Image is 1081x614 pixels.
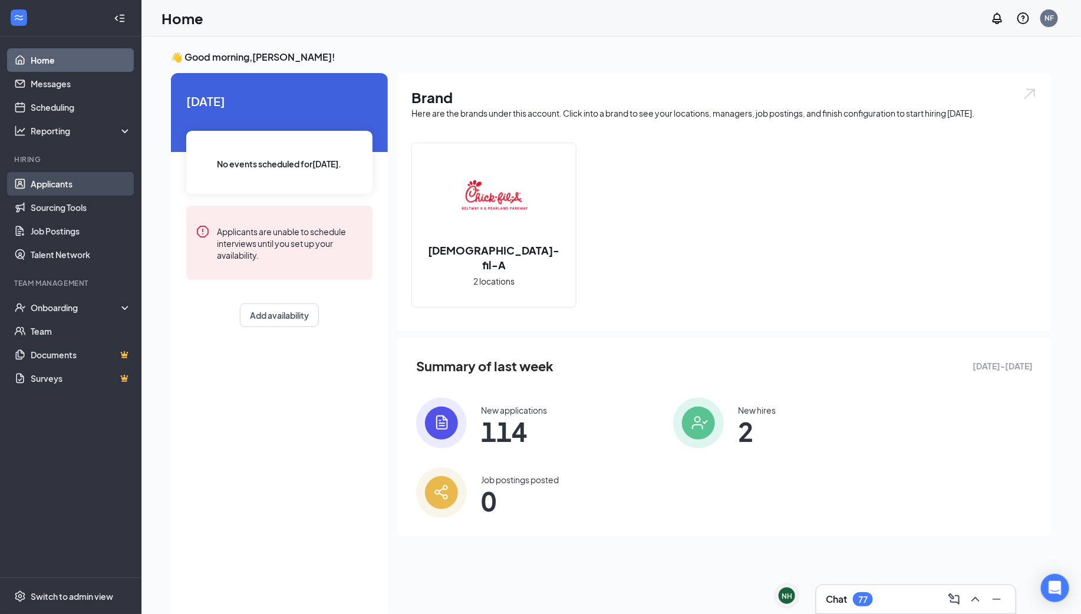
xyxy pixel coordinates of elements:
[31,367,131,390] a: SurveysCrown
[217,225,363,261] div: Applicants are unable to schedule interviews until you set up your availability.
[966,590,985,609] button: ChevronUp
[673,398,724,448] img: icon
[31,219,131,243] a: Job Postings
[945,590,964,609] button: ComposeMessage
[481,474,559,486] div: Job postings posted
[1041,574,1069,602] div: Open Intercom Messenger
[411,87,1037,107] h1: Brand
[412,243,576,272] h2: [DEMOGRAPHIC_DATA]-fil-A
[14,154,129,164] div: Hiring
[416,398,467,448] img: icon
[947,592,961,606] svg: ComposeMessage
[13,12,25,24] svg: WorkstreamLogo
[31,302,121,313] div: Onboarding
[1022,87,1037,101] img: open.6027fd2a22e1237b5b06.svg
[196,225,210,239] svg: Error
[162,8,203,28] h1: Home
[858,595,868,605] div: 77
[411,107,1037,119] div: Here are the brands under this account. Click into a brand to see your locations, managers, job p...
[1016,11,1030,25] svg: QuestionInfo
[968,592,983,606] svg: ChevronUp
[31,590,113,602] div: Switch to admin view
[31,72,131,95] a: Messages
[481,421,547,442] span: 114
[990,11,1004,25] svg: Notifications
[481,404,547,416] div: New applications
[31,243,131,266] a: Talent Network
[31,319,131,343] a: Team
[14,125,26,137] svg: Analysis
[14,590,26,602] svg: Settings
[990,592,1004,606] svg: Minimize
[456,163,532,238] img: Chick-fil-A
[31,48,131,72] a: Home
[987,590,1006,609] button: Minimize
[416,467,467,518] img: icon
[31,196,131,219] a: Sourcing Tools
[973,359,1033,372] span: [DATE] - [DATE]
[738,421,776,442] span: 2
[481,490,559,511] span: 0
[31,95,131,119] a: Scheduling
[738,404,776,416] div: New hires
[826,593,847,606] h3: Chat
[14,302,26,313] svg: UserCheck
[240,303,319,327] button: Add availability
[782,591,792,601] div: NH
[171,51,1052,64] h3: 👋 Good morning, [PERSON_NAME] !
[217,157,342,170] span: No events scheduled for [DATE] .
[14,278,129,288] div: Team Management
[114,12,126,24] svg: Collapse
[473,275,515,288] span: 2 locations
[31,172,131,196] a: Applicants
[186,92,373,110] span: [DATE]
[31,125,132,137] div: Reporting
[31,343,131,367] a: DocumentsCrown
[416,356,553,377] span: Summary of last week
[1044,13,1054,23] div: NF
